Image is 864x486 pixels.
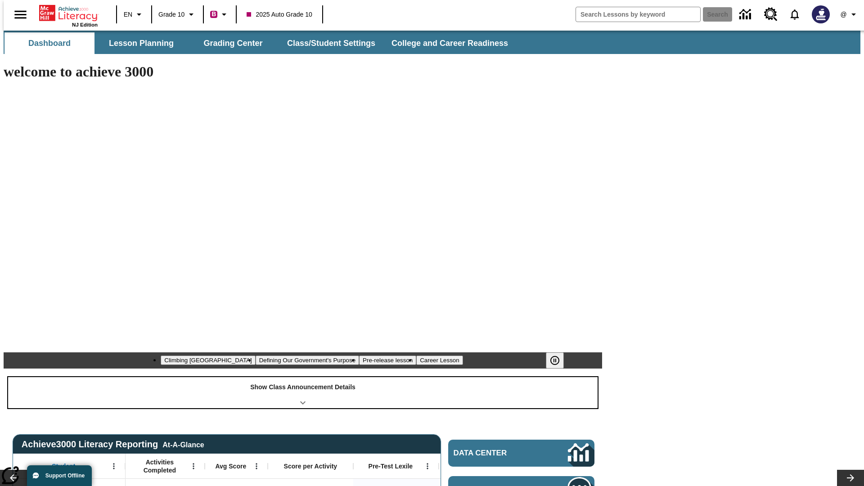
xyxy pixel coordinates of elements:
button: Support Offline [27,465,92,486]
button: Grading Center [188,32,278,54]
span: Support Offline [45,472,85,479]
button: Language: EN, Select a language [120,6,148,22]
button: Grade: Grade 10, Select a grade [155,6,200,22]
button: Open Menu [250,459,263,473]
a: Data Center [734,2,759,27]
button: Slide 3 Pre-release lesson [359,355,416,365]
span: Pre-Test Lexile [369,462,413,470]
button: Slide 1 Climbing Mount Tai [161,355,255,365]
a: Home [39,4,98,22]
div: Pause [546,352,573,369]
span: EN [124,10,132,19]
button: Open Menu [187,459,200,473]
span: 2025 Auto Grade 10 [247,10,312,19]
span: Achieve3000 Literacy Reporting [22,439,204,450]
div: SubNavbar [4,31,860,54]
button: Lesson Planning [96,32,186,54]
span: Student [52,462,75,470]
div: At-A-Glance [162,439,204,449]
button: Lesson carousel, Next [837,470,864,486]
button: Class/Student Settings [280,32,382,54]
button: Dashboard [4,32,94,54]
button: Pause [546,352,564,369]
span: Score per Activity [284,462,337,470]
button: College and Career Readiness [384,32,515,54]
img: Avatar [812,5,830,23]
span: B [211,9,216,20]
div: Home [39,3,98,27]
button: Profile/Settings [835,6,864,22]
a: Resource Center, Will open in new tab [759,2,783,27]
button: Select a new avatar [806,3,835,26]
span: NJ Edition [72,22,98,27]
span: Avg Score [215,462,246,470]
h1: welcome to achieve 3000 [4,63,602,80]
span: Grade 10 [158,10,184,19]
span: @ [840,10,846,19]
p: Show Class Announcement Details [250,382,355,392]
div: Show Class Announcement Details [8,377,598,408]
input: search field [576,7,700,22]
a: Notifications [783,3,806,26]
button: Open side menu [7,1,34,28]
span: Data Center [454,449,538,458]
button: Slide 2 Defining Our Government's Purpose [256,355,359,365]
button: Open Menu [107,459,121,473]
button: Open Menu [421,459,434,473]
span: Activities Completed [130,458,189,474]
button: Slide 4 Career Lesson [416,355,463,365]
div: SubNavbar [4,32,516,54]
button: Boost Class color is violet red. Change class color [207,6,233,22]
a: Data Center [448,440,594,467]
